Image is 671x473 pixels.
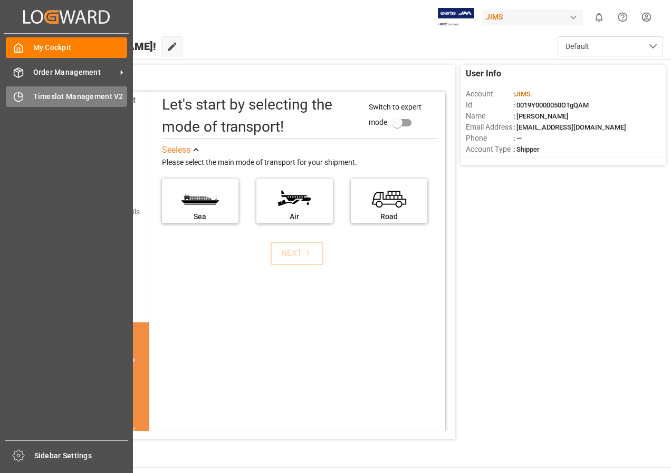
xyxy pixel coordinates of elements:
span: : 0019Y0000050OTgQAM [513,101,589,109]
span: Timeslot Management V2 [33,91,128,102]
span: Sidebar Settings [34,450,129,461]
div: Air [262,211,328,222]
span: Order Management [33,67,117,78]
button: JIMS [482,7,587,27]
div: Sea [167,211,233,222]
span: Email Address [466,122,513,133]
span: : [PERSON_NAME] [513,112,569,120]
img: Exertis%20JAM%20-%20Email%20Logo.jpg_1722504956.jpg [438,8,474,26]
button: open menu [558,36,663,56]
div: See less [162,144,190,156]
span: Switch to expert mode [369,103,421,126]
span: : [EMAIL_ADDRESS][DOMAIN_NAME] [513,123,626,131]
div: NEXT [281,247,313,260]
span: Id [466,100,513,111]
button: show 0 new notifications [587,5,611,29]
span: My Cockpit [33,42,128,53]
div: Road [356,211,422,222]
span: : [513,90,531,98]
div: Let's start by selecting the mode of transport! [162,94,359,138]
span: Name [466,111,513,122]
a: Timeslot Management V2 [6,86,127,107]
div: JIMS [482,9,583,25]
span: Account [466,88,513,100]
span: : — [513,134,522,142]
span: Account Type [466,144,513,155]
div: Please select the main mode of transport for your shipment. [162,156,438,169]
div: Add shipping details [74,206,140,218]
span: : Shipper [513,145,540,153]
a: My Cockpit [6,37,127,58]
span: Default [565,41,589,52]
button: NEXT [271,242,323,265]
span: Phone [466,133,513,144]
span: JIMS [515,90,531,98]
button: Help Center [611,5,635,29]
span: User Info [466,67,501,80]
